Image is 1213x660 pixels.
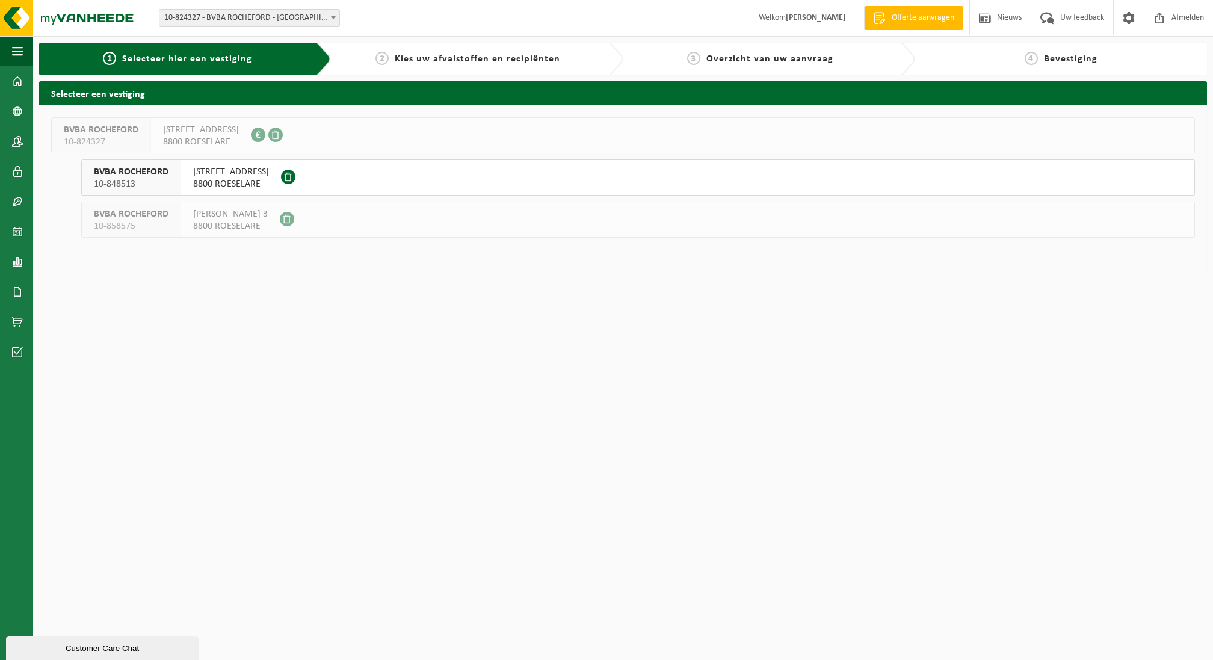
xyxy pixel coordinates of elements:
strong: [PERSON_NAME] [786,13,846,22]
span: 8800 ROESELARE [163,136,239,148]
span: 10-824327 - BVBA ROCHEFORD - ROESELARE [159,10,339,26]
span: 10-824327 - BVBA ROCHEFORD - ROESELARE [159,9,340,27]
span: Offerte aanvragen [889,12,957,24]
span: Overzicht van uw aanvraag [706,54,833,64]
span: 8800 ROESELARE [193,178,269,190]
span: BVBA ROCHEFORD [64,124,138,136]
span: Bevestiging [1044,54,1097,64]
span: 10-824327 [64,136,138,148]
span: Kies uw afvalstoffen en recipiënten [395,54,560,64]
button: BVBA ROCHEFORD 10-848513 [STREET_ADDRESS]8800 ROESELARE [81,159,1195,196]
span: Selecteer hier een vestiging [122,54,252,64]
a: Offerte aanvragen [864,6,963,30]
span: 3 [687,52,700,65]
span: [STREET_ADDRESS] [193,166,269,178]
span: BVBA ROCHEFORD [94,166,168,178]
span: BVBA ROCHEFORD [94,208,168,220]
span: [STREET_ADDRESS] [163,124,239,136]
h2: Selecteer een vestiging [39,81,1207,105]
span: 1 [103,52,116,65]
span: 10-848513 [94,178,168,190]
span: 10-858575 [94,220,168,232]
span: 8800 ROESELARE [193,220,268,232]
span: [PERSON_NAME] 3 [193,208,268,220]
iframe: chat widget [6,634,201,660]
span: 2 [375,52,389,65]
span: 4 [1025,52,1038,65]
